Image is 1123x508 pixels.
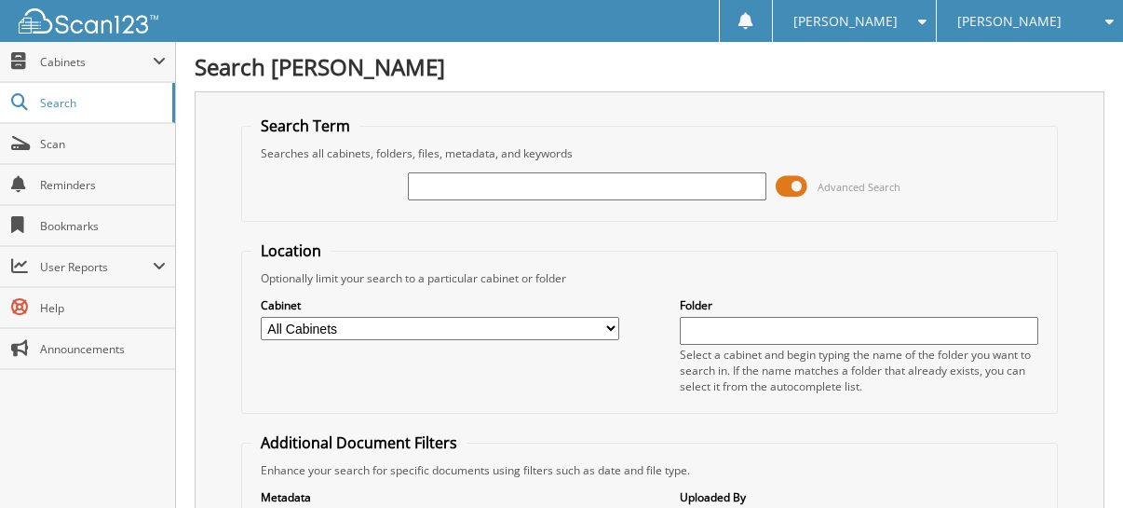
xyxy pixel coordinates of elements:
span: Search [40,95,163,111]
span: Announcements [40,341,166,357]
h1: Search [PERSON_NAME] [195,51,1104,82]
div: Select a cabinet and begin typing the name of the folder you want to search in. If the name match... [680,347,1038,394]
legend: Location [251,240,331,261]
div: Searches all cabinets, folders, files, metadata, and keywords [251,145,1048,161]
label: Uploaded By [680,489,1038,505]
span: [PERSON_NAME] [793,16,898,27]
span: Reminders [40,177,166,193]
span: Cabinets [40,54,153,70]
span: [PERSON_NAME] [957,16,1062,27]
label: Metadata [261,489,619,505]
span: Help [40,300,166,316]
span: Bookmarks [40,218,166,234]
span: Advanced Search [818,180,900,194]
legend: Search Term [251,116,359,136]
legend: Additional Document Filters [251,432,467,453]
span: User Reports [40,259,153,275]
div: Optionally limit your search to a particular cabinet or folder [251,270,1048,286]
label: Folder [680,297,1038,313]
iframe: Chat Widget [1030,419,1123,508]
img: scan123-logo-white.svg [19,8,158,34]
span: Scan [40,136,166,152]
div: Enhance your search for specific documents using filters such as date and file type. [251,462,1048,478]
label: Cabinet [261,297,619,313]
